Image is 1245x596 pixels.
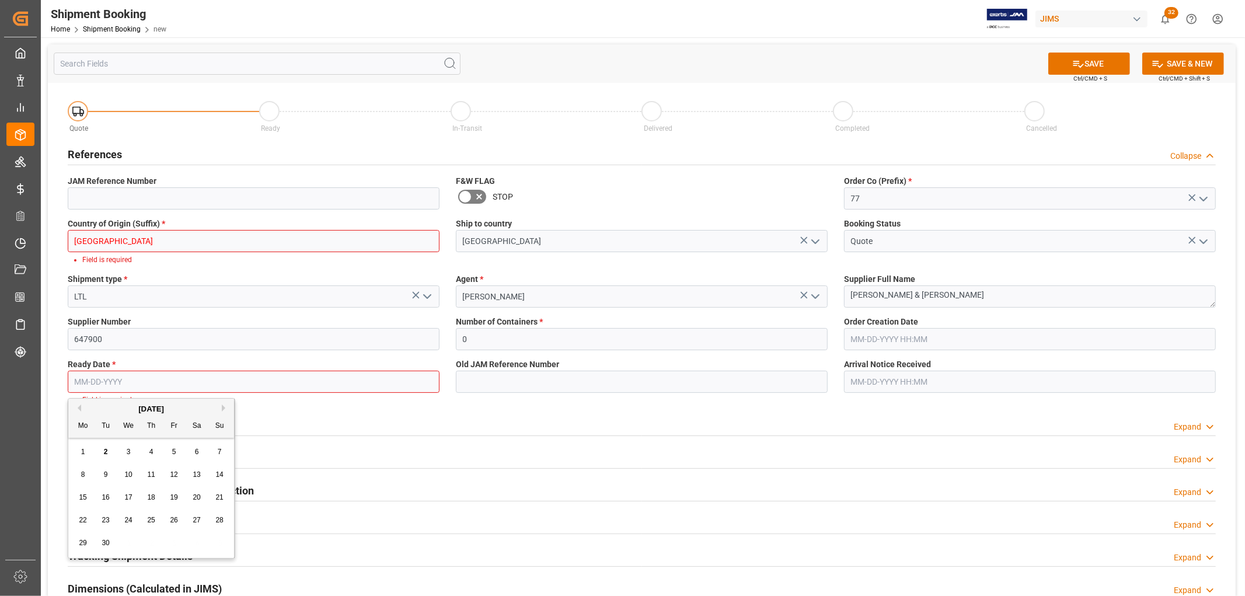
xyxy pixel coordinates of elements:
[147,516,155,524] span: 25
[144,513,159,528] div: Choose Thursday, September 25th, 2025
[212,513,227,528] div: Choose Sunday, September 28th, 2025
[193,516,200,524] span: 27
[1174,552,1201,564] div: Expand
[51,25,70,33] a: Home
[806,232,824,250] button: open menu
[79,516,86,524] span: 22
[844,316,918,328] span: Order Creation Date
[68,218,165,230] span: Country of Origin (Suffix)
[844,328,1216,350] input: MM-DD-YYYY HH:MM
[1194,190,1212,208] button: open menu
[102,493,109,501] span: 16
[987,9,1027,29] img: Exertis%20JAM%20-%20Email%20Logo.jpg_1722504956.jpg
[68,371,440,393] input: MM-DD-YYYY
[190,468,204,482] div: Choose Saturday, September 13th, 2025
[1048,53,1130,75] button: SAVE
[102,516,109,524] span: 23
[102,539,109,547] span: 30
[144,419,159,434] div: Th
[1073,74,1107,83] span: Ctrl/CMD + S
[70,124,89,133] span: Quote
[68,230,440,252] input: Type to search/select
[76,536,90,550] div: Choose Monday, September 29th, 2025
[79,493,86,501] span: 15
[124,516,132,524] span: 24
[82,255,430,265] li: Field is required
[844,273,915,285] span: Supplier Full Name
[1194,232,1212,250] button: open menu
[193,493,200,501] span: 20
[149,448,154,456] span: 4
[218,448,222,456] span: 7
[99,419,113,434] div: Tu
[172,448,176,456] span: 5
[124,470,132,479] span: 10
[68,358,116,371] span: Ready Date
[167,468,182,482] div: Choose Friday, September 12th, 2025
[170,516,177,524] span: 26
[121,468,136,482] div: Choose Wednesday, September 10th, 2025
[644,124,672,133] span: Delivered
[190,513,204,528] div: Choose Saturday, September 27th, 2025
[121,445,136,459] div: Choose Wednesday, September 3rd, 2025
[68,273,127,285] span: Shipment type
[121,419,136,434] div: We
[104,448,108,456] span: 2
[167,445,182,459] div: Choose Friday, September 5th, 2025
[68,316,131,328] span: Supplier Number
[212,490,227,505] div: Choose Sunday, September 21st, 2025
[121,490,136,505] div: Choose Wednesday, September 17th, 2025
[1170,150,1201,162] div: Collapse
[124,493,132,501] span: 17
[1035,8,1152,30] button: JIMS
[99,468,113,482] div: Choose Tuesday, September 9th, 2025
[195,448,199,456] span: 6
[99,445,113,459] div: Choose Tuesday, September 2nd, 2025
[167,513,182,528] div: Choose Friday, September 26th, 2025
[79,539,86,547] span: 29
[1027,124,1058,133] span: Cancelled
[76,490,90,505] div: Choose Monday, September 15th, 2025
[456,175,495,187] span: F&W FLAG
[68,175,156,187] span: JAM Reference Number
[190,419,204,434] div: Sa
[215,516,223,524] span: 28
[806,288,824,306] button: open menu
[54,53,461,75] input: Search Fields
[68,403,234,415] div: [DATE]
[190,445,204,459] div: Choose Saturday, September 6th, 2025
[212,468,227,482] div: Choose Sunday, September 14th, 2025
[99,490,113,505] div: Choose Tuesday, September 16th, 2025
[452,124,482,133] span: In-Transit
[144,468,159,482] div: Choose Thursday, September 11th, 2025
[81,448,85,456] span: 1
[493,191,513,203] span: STOP
[83,25,141,33] a: Shipment Booking
[215,493,223,501] span: 21
[844,285,1216,308] textarea: [PERSON_NAME] & [PERSON_NAME]
[147,493,155,501] span: 18
[1164,7,1178,19] span: 32
[51,5,166,23] div: Shipment Booking
[99,536,113,550] div: Choose Tuesday, September 30th, 2025
[1152,6,1178,32] button: show 32 new notifications
[212,419,227,434] div: Su
[1174,486,1201,499] div: Expand
[1178,6,1205,32] button: Help Center
[99,513,113,528] div: Choose Tuesday, September 23rd, 2025
[121,513,136,528] div: Choose Wednesday, September 24th, 2025
[222,405,229,412] button: Next Month
[76,419,90,434] div: Mo
[1174,519,1201,531] div: Expand
[167,490,182,505] div: Choose Friday, September 19th, 2025
[76,445,90,459] div: Choose Monday, September 1st, 2025
[212,445,227,459] div: Choose Sunday, September 7th, 2025
[1174,454,1201,466] div: Expand
[456,358,559,371] span: Old JAM Reference Number
[456,218,512,230] span: Ship to country
[193,470,200,479] span: 13
[127,448,131,456] span: 3
[74,405,81,412] button: Previous Month
[1159,74,1210,83] span: Ctrl/CMD + Shift + S
[844,371,1216,393] input: MM-DD-YYYY HH:MM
